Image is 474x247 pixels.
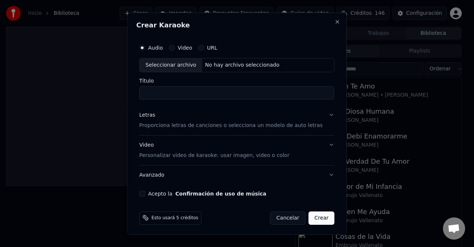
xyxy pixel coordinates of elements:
[178,45,192,50] label: Video
[270,211,306,224] button: Cancelar
[139,105,334,135] button: LetrasProporciona letras de canciones o selecciona un modelo de auto letras
[148,191,266,196] label: Acepto la
[140,58,202,71] div: Seleccionar archivo
[139,78,334,83] label: Título
[139,151,289,159] p: Personalizar video de karaoke: usar imagen, video o color
[308,211,334,224] button: Crear
[148,45,163,50] label: Audio
[139,141,289,159] div: Video
[139,135,334,165] button: VideoPersonalizar video de karaoke: usar imagen, video o color
[139,111,155,119] div: Letras
[202,61,283,69] div: No hay archivo seleccionado
[207,45,217,50] label: URL
[136,21,337,28] h2: Crear Karaoke
[139,165,334,184] button: Avanzado
[151,215,198,221] span: Esto usará 5 créditos
[176,191,267,196] button: Acepto la
[139,121,323,129] p: Proporciona letras de canciones o selecciona un modelo de auto letras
